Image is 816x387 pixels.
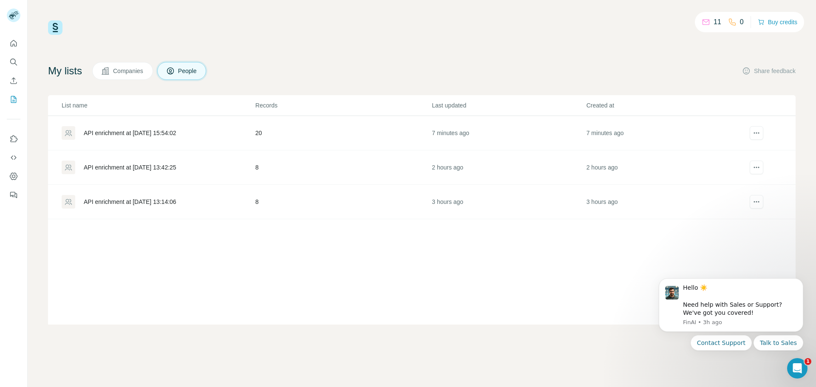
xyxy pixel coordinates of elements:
button: actions [750,195,763,209]
td: 7 minutes ago [431,116,586,150]
span: Companies [113,67,144,75]
button: Share feedback [742,67,796,75]
p: 0 [740,17,744,27]
div: API enrichment at [DATE] 15:54:02 [84,129,176,137]
button: Use Surfe API [7,150,20,165]
button: Buy credits [758,16,797,28]
button: actions [750,126,763,140]
span: 1 [805,358,811,365]
td: 8 [255,150,431,185]
td: 2 hours ago [586,150,740,185]
button: My lists [7,92,20,107]
button: Quick start [7,36,20,51]
span: People [178,67,198,75]
td: 7 minutes ago [586,116,740,150]
button: Enrich CSV [7,73,20,88]
p: Last updated [432,101,585,110]
div: API enrichment at [DATE] 13:14:06 [84,198,176,206]
td: 8 [255,185,431,219]
h4: My lists [48,64,82,78]
button: actions [750,161,763,174]
p: Records [255,101,431,110]
button: Dashboard [7,169,20,184]
img: Surfe Logo [48,20,62,35]
p: List name [62,101,255,110]
p: 11 [714,17,721,27]
td: 20 [255,116,431,150]
td: 3 hours ago [586,185,740,219]
p: Created at [586,101,740,110]
iframe: Intercom live chat [787,358,807,379]
button: Search [7,54,20,70]
button: Feedback [7,187,20,203]
button: Use Surfe on LinkedIn [7,131,20,147]
td: 2 hours ago [431,150,586,185]
div: API enrichment at [DATE] 13:42:25 [84,163,176,172]
td: 3 hours ago [431,185,586,219]
iframe: Intercom notifications message [646,268,816,383]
